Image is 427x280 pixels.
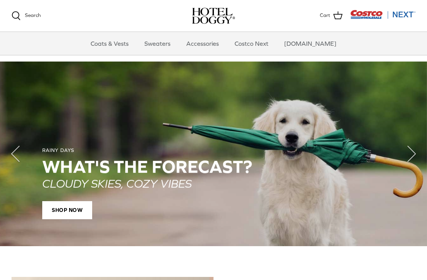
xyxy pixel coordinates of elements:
[228,32,275,55] a: Costco Next
[277,32,343,55] a: [DOMAIN_NAME]
[192,8,235,24] a: hoteldoggy.com hoteldoggycom
[42,177,192,190] em: CLOUDY SKIES, COZY VIBES
[42,147,385,154] div: RAINY DAYS
[42,157,385,177] h2: WHAT'S THE Forecast?
[350,10,415,19] img: Costco Next
[396,138,427,169] button: Next
[84,32,136,55] a: Coats & Vests
[42,201,92,219] span: SHOP NOW
[12,11,41,20] a: Search
[179,32,226,55] a: Accessories
[192,8,235,24] img: hoteldoggycom
[137,32,177,55] a: Sweaters
[320,12,330,20] span: Cart
[25,12,41,18] span: Search
[320,11,343,21] a: Cart
[350,15,415,20] a: Visit Costco Next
